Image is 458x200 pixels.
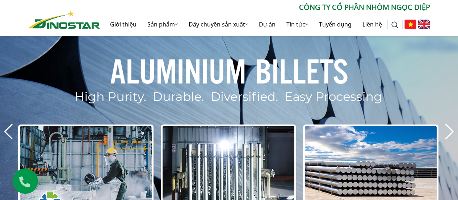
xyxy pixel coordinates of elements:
[445,124,454,140] div: Next slide
[391,21,399,29] img: search
[357,13,387,36] a: Liên hệ
[183,13,253,36] a: Dây chuyền sản xuất
[142,13,183,36] a: Sản phẩm
[281,13,314,36] a: Tin tức
[4,124,13,140] div: Previous slide
[105,13,142,36] a: Giới thiệu
[253,13,281,36] a: Dự án
[404,20,416,29] img: Tiếng Việt
[314,13,357,36] a: Tuyển dụng
[28,9,100,28] a: Nhôm Dinostar
[28,11,100,29] img: Nhôm Dinostar
[100,2,430,13] p: CÔNG TY CỔ PHẦN NHÔM NGỌC DIỆP
[418,20,430,29] img: English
